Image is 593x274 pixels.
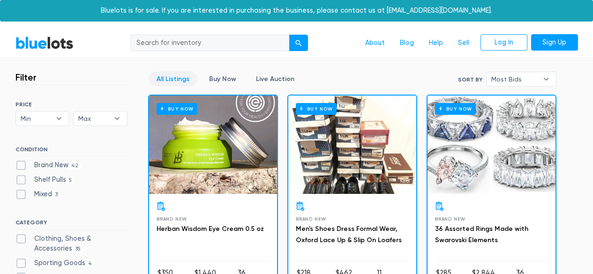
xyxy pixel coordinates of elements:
[149,96,277,194] a: Buy Now
[458,75,482,84] label: Sort By
[435,225,528,244] a: 36 Assorted Rings Made with Swarovski Elements
[536,72,556,86] b: ▾
[15,160,82,170] label: Brand New
[428,96,555,194] a: Buy Now
[296,216,326,222] span: Brand New
[450,34,477,52] a: Sell
[49,111,69,126] b: ▾
[15,189,61,200] label: Mixed
[15,258,95,268] label: Sporting Goods
[85,260,95,267] span: 4
[296,103,337,115] h6: Buy Now
[15,234,128,254] label: Clothing, Shoes & Accessories
[130,35,290,52] input: Search for inventory
[531,34,578,51] a: Sign Up
[149,72,197,86] a: All Listings
[421,34,450,52] a: Help
[435,103,476,115] h6: Buy Now
[15,101,128,108] h6: PRICE
[157,225,264,233] a: Herban Wisdom Eye Cream 0.5 oz
[358,34,392,52] a: About
[66,177,75,184] span: 5
[157,103,197,115] h6: Buy Now
[296,225,402,244] a: Men's Shoes Dress Formal Wear, Oxford Lace Up & Slip On Loafers
[480,34,527,51] a: Log In
[288,96,416,194] a: Buy Now
[201,72,244,86] a: Buy Now
[107,111,127,126] b: ▾
[392,34,421,52] a: Blog
[72,246,84,253] span: 35
[15,72,37,83] h3: Filter
[68,163,82,170] span: 42
[491,72,538,86] span: Most Bids
[15,175,75,185] label: Shelf Pulls
[248,72,302,86] a: Live Auction
[78,111,109,126] span: Max
[15,36,74,50] a: BlueLots
[157,216,187,222] span: Brand New
[15,219,128,230] h6: CATEGORY
[435,216,465,222] span: Brand New
[15,146,128,156] h6: CONDITION
[21,111,52,126] span: Min
[52,191,61,199] span: 3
